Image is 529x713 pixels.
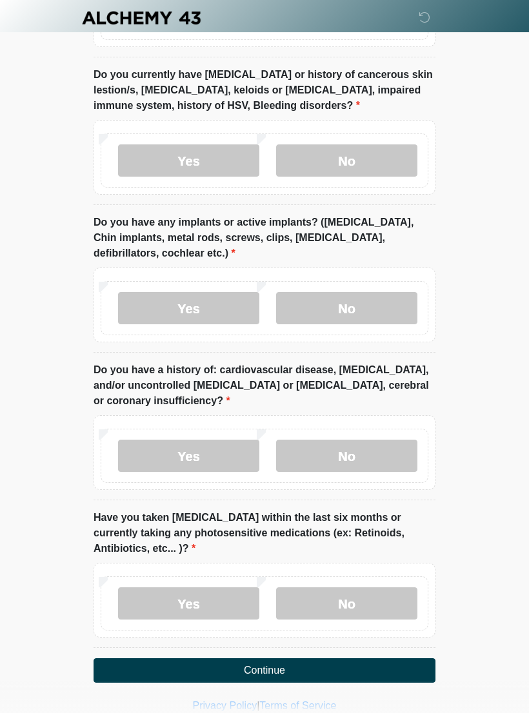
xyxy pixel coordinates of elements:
[94,510,435,556] label: Have you taken [MEDICAL_DATA] within the last six months or currently taking any photosensitive m...
[276,144,417,177] label: No
[276,440,417,472] label: No
[276,587,417,620] label: No
[118,440,259,472] label: Yes
[118,144,259,177] label: Yes
[259,700,336,711] a: Terms of Service
[118,292,259,324] label: Yes
[276,292,417,324] label: No
[257,700,259,711] a: |
[94,215,435,261] label: Do you have any implants or active implants? ([MEDICAL_DATA], Chin implants, metal rods, screws, ...
[193,700,257,711] a: Privacy Policy
[118,587,259,620] label: Yes
[81,10,202,26] img: Alchemy 43 Logo
[94,67,435,113] label: Do you currently have [MEDICAL_DATA] or history of cancerous skin lestion/s, [MEDICAL_DATA], kelo...
[94,362,435,409] label: Do you have a history of: cardiovascular disease, [MEDICAL_DATA], and/or uncontrolled [MEDICAL_DA...
[94,658,435,683] button: Continue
